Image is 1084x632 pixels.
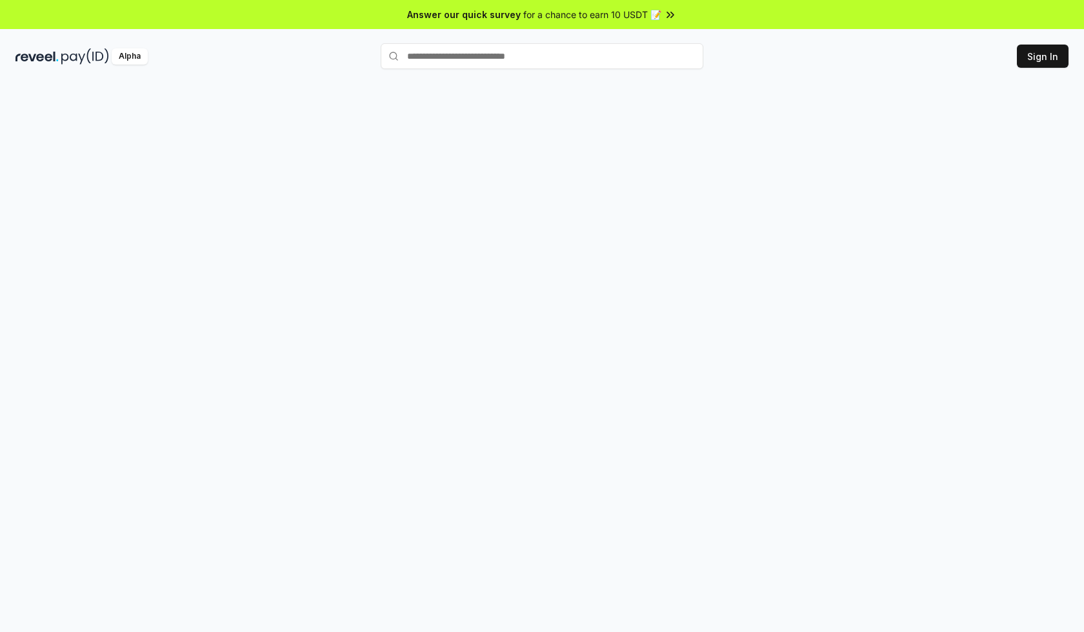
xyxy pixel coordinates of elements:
[112,48,148,65] div: Alpha
[407,8,521,21] span: Answer our quick survey
[15,48,59,65] img: reveel_dark
[1017,45,1069,68] button: Sign In
[61,48,109,65] img: pay_id
[523,8,661,21] span: for a chance to earn 10 USDT 📝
